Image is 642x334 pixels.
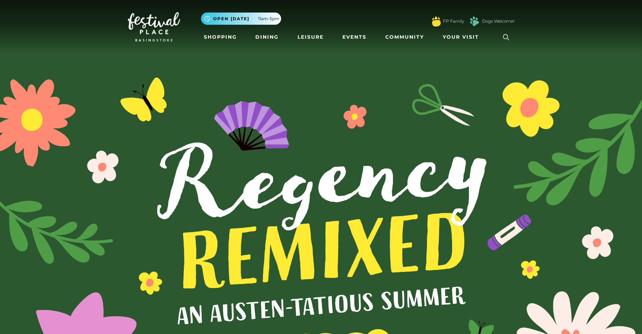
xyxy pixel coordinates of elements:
[201,31,240,44] a: Shopping
[213,16,249,22] span: Open [DATE]
[482,18,515,24] a: Dogs Welcome!
[440,31,485,44] a: Your Visit
[443,18,464,24] a: FP Family
[443,33,479,41] span: Your Visit
[340,31,369,44] a: Events
[295,31,326,44] a: Leisure
[201,13,281,25] button: Open [DATE] 11am-5pm
[253,31,281,44] a: Dining
[258,16,279,22] span: 11am-5pm
[128,12,180,41] img: Festival Place Logo
[382,31,427,44] a: Community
